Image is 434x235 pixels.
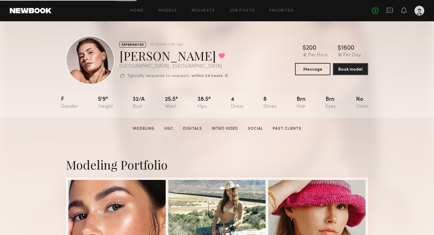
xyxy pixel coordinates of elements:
div: 8 [263,97,276,109]
div: $ [303,45,306,51]
div: Brn [297,97,306,109]
div: 25.5" [165,97,178,109]
a: Home [130,9,144,13]
div: Modeling Portfolio [66,156,368,173]
a: Job Posts [230,9,255,13]
p: Typically responds to requests [127,74,190,78]
a: Past Clients [270,126,304,132]
div: [PERSON_NAME] [119,47,229,64]
div: F [61,97,78,109]
div: $ [338,45,341,51]
a: Modeling [130,126,157,132]
div: 1600 [341,45,354,51]
div: Brn [325,97,336,109]
div: 32/a [133,97,145,109]
div: 4 [231,97,244,109]
b: within 24 hours [191,74,223,78]
div: Per Hour [308,53,328,58]
div: 5'9" [98,97,113,109]
a: Requests [192,9,215,13]
div: 38.5" [197,97,211,109]
a: UGC [162,126,176,132]
div: No [356,97,368,109]
a: Digitals [181,126,205,132]
a: Social [245,126,265,132]
a: Models [158,9,177,13]
a: Intro Video [209,126,240,132]
a: Favorites [269,9,293,13]
div: [GEOGRAPHIC_DATA] , [GEOGRAPHIC_DATA] [119,64,229,69]
div: EXPERIENCED [119,42,146,47]
div: Per Day [343,53,361,58]
button: Book model [333,63,368,75]
button: Message [295,63,330,75]
div: 200 [306,45,316,51]
div: Online < 1hr ago [155,43,183,47]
